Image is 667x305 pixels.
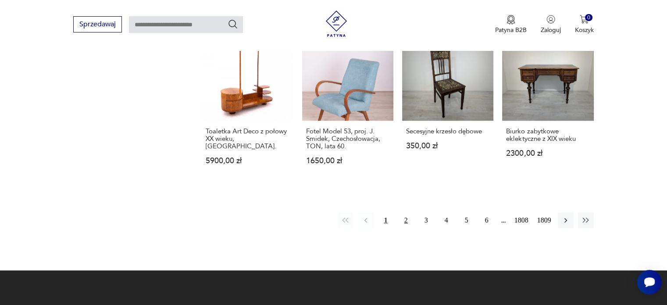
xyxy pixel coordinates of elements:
[459,212,474,228] button: 5
[402,29,493,182] a: Secesyjne krzesło dęboweSecesyjne krzesło dębowe350,00 zł
[479,212,495,228] button: 6
[506,150,589,157] p: 2300,00 zł
[73,16,122,32] button: Sprzedawaj
[541,15,561,34] button: Zaloguj
[73,22,122,28] a: Sprzedawaj
[575,15,594,34] button: 0Koszyk
[378,212,394,228] button: 1
[637,270,662,294] iframe: Smartsupp widget button
[206,128,289,150] h3: Toaletka Art Deco z połowy XX wieku, [GEOGRAPHIC_DATA].
[502,29,593,182] a: Biurko zabytkowe eklektyczne z XIX wiekuBiurko zabytkowe eklektyczne z XIX wieku2300,00 zł
[439,212,454,228] button: 4
[495,26,527,34] p: Patyna B2B
[585,14,592,22] div: 0
[506,15,515,25] img: Ikona medalu
[495,15,527,34] button: Patyna B2B
[302,29,393,182] a: Fotel Model 53, proj. J. Smidek, Czechosłowacja, TON, lata 60.Fotel Model 53, proj. J. Smidek, Cz...
[406,142,489,150] p: 350,00 zł
[541,26,561,34] p: Zaloguj
[306,128,389,150] h3: Fotel Model 53, proj. J. Smidek, Czechosłowacja, TON, lata 60.
[323,11,350,37] img: Patyna - sklep z meblami i dekoracjami vintage
[575,26,594,34] p: Koszyk
[206,157,289,165] p: 5900,00 zł
[202,29,293,182] a: Toaletka Art Deco z połowy XX wieku, Polska.Toaletka Art Deco z połowy XX wieku, [GEOGRAPHIC_DATA...
[580,15,589,24] img: Ikona koszyka
[398,212,414,228] button: 2
[495,15,527,34] a: Ikona medaluPatyna B2B
[506,128,589,143] h3: Biurko zabytkowe eklektyczne z XIX wieku
[546,15,555,24] img: Ikonka użytkownika
[228,19,238,29] button: Szukaj
[306,157,389,165] p: 1650,00 zł
[406,128,489,135] h3: Secesyjne krzesło dębowe
[535,212,553,228] button: 1809
[512,212,531,228] button: 1808
[418,212,434,228] button: 3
